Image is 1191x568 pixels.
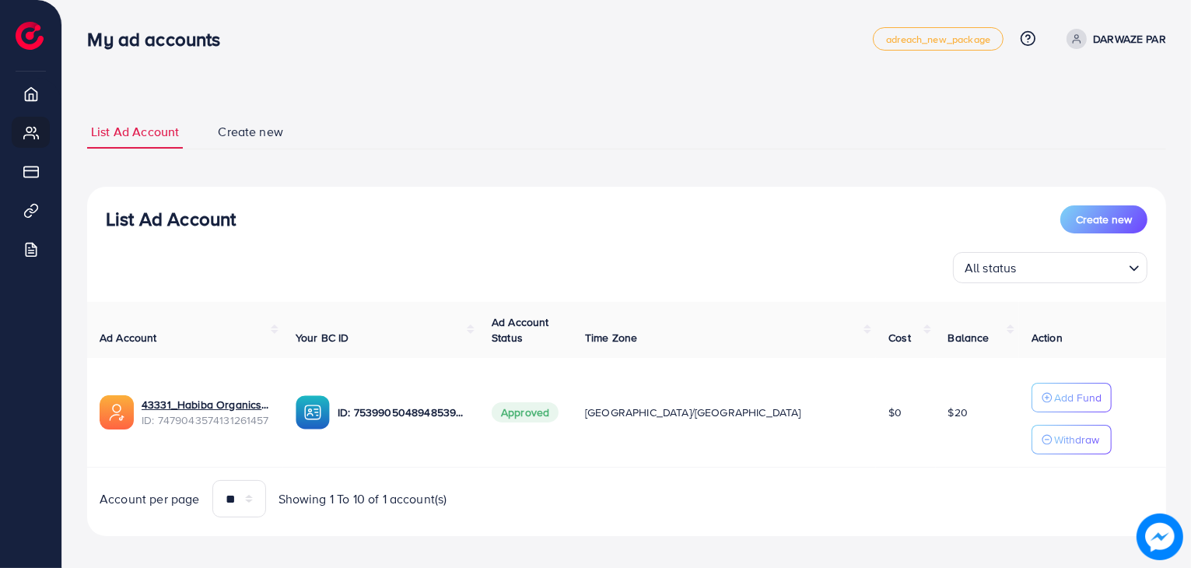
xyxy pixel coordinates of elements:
[948,330,990,345] span: Balance
[142,397,271,412] a: 43331_Habiba Organics_1741350539680
[296,395,330,430] img: ic-ba-acc.ded83a64.svg
[888,405,902,420] span: $0
[100,330,157,345] span: Ad Account
[218,123,283,141] span: Create new
[1032,383,1112,412] button: Add Fund
[1032,330,1063,345] span: Action
[142,397,271,429] div: <span class='underline'>43331_Habiba Organics_1741350539680</span></br>7479043574131261457
[873,27,1004,51] a: adreach_new_package
[87,28,233,51] h3: My ad accounts
[142,412,271,428] span: ID: 7479043574131261457
[1076,212,1132,227] span: Create new
[1021,254,1123,279] input: Search for option
[492,402,559,422] span: Approved
[1032,425,1112,454] button: Withdraw
[278,490,447,508] span: Showing 1 To 10 of 1 account(s)
[585,405,801,420] span: [GEOGRAPHIC_DATA]/[GEOGRAPHIC_DATA]
[953,252,1147,283] div: Search for option
[296,330,349,345] span: Your BC ID
[886,34,990,44] span: adreach_new_package
[91,123,179,141] span: List Ad Account
[948,405,968,420] span: $20
[1137,514,1183,560] img: image
[1093,30,1166,48] p: DARWAZE PAR
[1060,205,1147,233] button: Create new
[888,330,911,345] span: Cost
[100,395,134,430] img: ic-ads-acc.e4c84228.svg
[492,314,549,345] span: Ad Account Status
[1054,430,1099,449] p: Withdraw
[338,403,467,422] p: ID: 7539905048948539409
[962,257,1020,279] span: All status
[100,490,200,508] span: Account per page
[1054,388,1102,407] p: Add Fund
[1060,29,1166,49] a: DARWAZE PAR
[106,208,236,230] h3: List Ad Account
[585,330,637,345] span: Time Zone
[16,22,44,50] img: logo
